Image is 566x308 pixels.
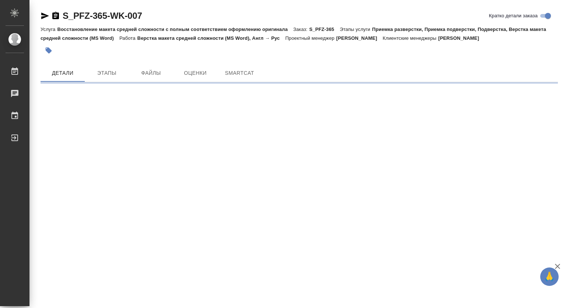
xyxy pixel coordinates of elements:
span: Детали [45,69,80,78]
p: Заказ: [293,27,309,32]
p: Восстановление макета средней сложности с полным соответствием оформлению оригинала [57,27,293,32]
p: Клиентские менеджеры [382,35,438,41]
span: Кратко детали заказа [489,12,538,20]
span: Этапы [89,69,125,78]
p: Услуга [41,27,57,32]
span: SmartCat [222,69,257,78]
span: Файлы [133,69,169,78]
p: Верстка макета средней сложности (MS Word), Англ → Рус [137,35,286,41]
span: Оценки [178,69,213,78]
button: Скопировать ссылку [51,11,60,20]
p: Проектный менеджер [285,35,336,41]
button: Скопировать ссылку для ЯМессенджера [41,11,49,20]
p: [PERSON_NAME] [336,35,383,41]
button: 🙏 [540,267,559,286]
p: [PERSON_NAME] [438,35,485,41]
button: Добавить тэг [41,42,57,59]
p: S_PFZ-365 [309,27,340,32]
p: Этапы услуги [340,27,372,32]
p: Работа [119,35,137,41]
a: S_PFZ-365-WK-007 [63,11,142,21]
span: 🙏 [543,269,556,284]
